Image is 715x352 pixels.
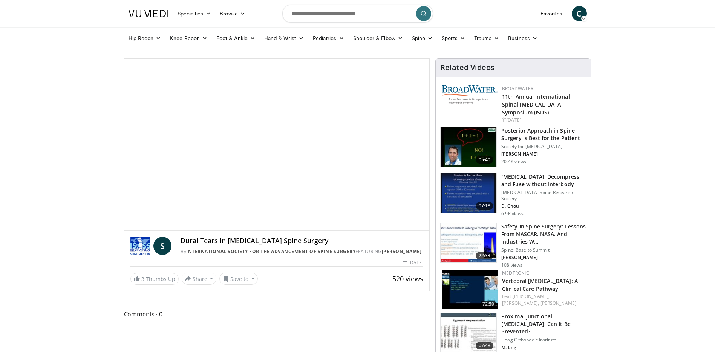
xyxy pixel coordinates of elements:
a: International Society for the Advancement of Spine Surgery [186,248,355,255]
a: Knee Recon [165,31,212,46]
a: Trauma [470,31,504,46]
a: 72:50 [442,270,498,309]
span: 520 views [392,274,423,283]
div: By FEATURING [181,248,423,255]
input: Search topics, interventions [282,5,433,23]
a: 05:40 Posterior Approach in Spine Surgery is Best for the Patient Society for [MEDICAL_DATA] [PER... [440,127,586,167]
a: [PERSON_NAME], [502,300,539,306]
div: [DATE] [403,259,423,266]
button: Share [182,273,217,285]
a: BroadWater [502,85,533,92]
span: 07:48 [476,342,494,349]
h4: Dural Tears in [MEDICAL_DATA] Spine Surgery [181,237,423,245]
h3: Posterior Approach in Spine Surgery is Best for the Patient [501,127,586,142]
h3: Safety In Spine Surgery: Lessons From NASCAR, NASA, And Industries W… [501,223,586,245]
span: 22:33 [476,252,494,259]
img: International Society for the Advancement of Spine Surgery [130,237,151,255]
div: [DATE] [502,117,585,124]
span: 72:50 [480,301,496,307]
h3: Proximal Junctional [MEDICAL_DATA]: Can It Be Prevented? [501,313,586,335]
p: Spine: Base to Summit [501,247,586,253]
a: Vertebral [MEDICAL_DATA]: A Clinical Care Pathway [502,277,578,292]
h4: Related Videos [440,63,495,72]
a: Pediatrics [308,31,349,46]
a: Browse [215,6,250,21]
p: [PERSON_NAME] [501,255,586,261]
img: VuMedi Logo [129,10,168,17]
a: Business [504,31,542,46]
a: Spine [407,31,437,46]
p: [PERSON_NAME] [501,151,586,157]
a: 22:33 Safety In Spine Surgery: Lessons From NASCAR, NASA, And Industries W… Spine: Base to Summit... [440,223,586,268]
a: C [572,6,587,21]
a: Favorites [536,6,567,21]
a: Medtronic [502,270,529,276]
span: 05:40 [476,156,494,164]
a: [PERSON_NAME] [382,248,422,255]
p: [MEDICAL_DATA] Spine Research Society [501,190,586,202]
a: 11th Annual International Spinal [MEDICAL_DATA] Symposium (ISDS) [502,93,570,116]
a: S [153,237,171,255]
p: Society for [MEDICAL_DATA] [501,144,586,150]
img: 2aa88175-4d87-4824-b987-90003223ad6d.png.150x105_q85_autocrop_double_scale_upscale_version-0.2.png [442,85,498,104]
span: 07:18 [476,202,494,210]
a: Specialties [173,6,216,21]
p: D. Chou [501,203,586,209]
a: 3 Thumbs Up [130,273,179,285]
button: Save to [219,273,258,285]
video-js: Video Player [124,59,430,231]
img: c43ddaef-b177-487a-b10f-0bc16f3564fe.150x105_q85_crop-smart_upscale.jpg [442,270,498,309]
p: 6.9K views [501,211,524,217]
a: Foot & Ankle [212,31,260,46]
a: 07:18 [MEDICAL_DATA]: Decompress and Fuse without Interbody [MEDICAL_DATA] Spine Research Society... [440,173,586,217]
p: 20.4K views [501,159,526,165]
img: 97801bed-5de1-4037-bed6-2d7170b090cf.150x105_q85_crop-smart_upscale.jpg [441,173,496,213]
img: 05c2a676-a450-41f3-b358-da3da3bc670f.150x105_q85_crop-smart_upscale.jpg [441,223,496,262]
div: Feat. [502,293,585,307]
a: [PERSON_NAME] [540,300,576,306]
p: Hoag Orthopedic Institute [501,337,586,343]
a: Sports [437,31,470,46]
p: M. Eng [501,344,586,350]
a: Hip Recon [124,31,166,46]
span: 3 [141,275,144,283]
a: [PERSON_NAME], [513,293,550,300]
a: Shoulder & Elbow [349,31,407,46]
img: 3b6f0384-b2b2-4baa-b997-2e524ebddc4b.150x105_q85_crop-smart_upscale.jpg [441,127,496,167]
h3: [MEDICAL_DATA]: Decompress and Fuse without Interbody [501,173,586,188]
a: Hand & Wrist [260,31,308,46]
p: 108 views [501,262,522,268]
span: Comments 0 [124,309,430,319]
